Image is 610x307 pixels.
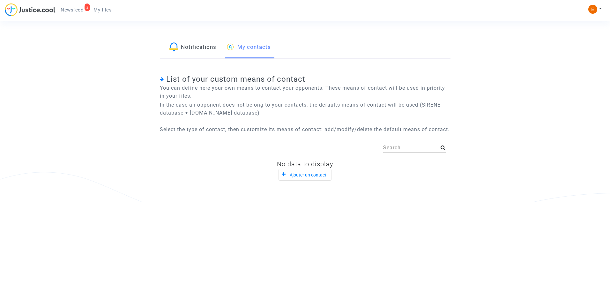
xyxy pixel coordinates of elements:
[169,37,216,58] a: Notifications
[226,42,235,51] img: icon-user.svg
[5,3,56,16] img: jc-logo.svg
[56,5,88,15] a: 3Newsfeed
[85,4,90,11] div: 3
[93,7,112,13] span: My files
[160,125,450,133] p: Select the type of contact, then customize its means of contact: add/modify/delete the default me...
[166,75,305,84] span: List of your custom means of contact
[290,172,326,177] span: Ajouter un contact
[61,7,83,13] span: Newsfeed
[226,37,271,58] a: My contacts
[169,42,178,51] img: icon-bell-color.svg
[160,101,450,117] p: In the case an opponent does not belong to your contacts, the defaults means of contact will be u...
[588,5,597,14] img: ACg8ocIeiFvHKe4dA5oeRFd_CiCnuxWUEc1A2wYhRJE3TTWt=s96-c
[160,84,450,100] p: You can define here your own means to contact your opponents. These means of contact will be used...
[160,159,450,169] div: No data to display
[88,5,117,15] a: My files
[279,169,332,181] button: Ajouter un contact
